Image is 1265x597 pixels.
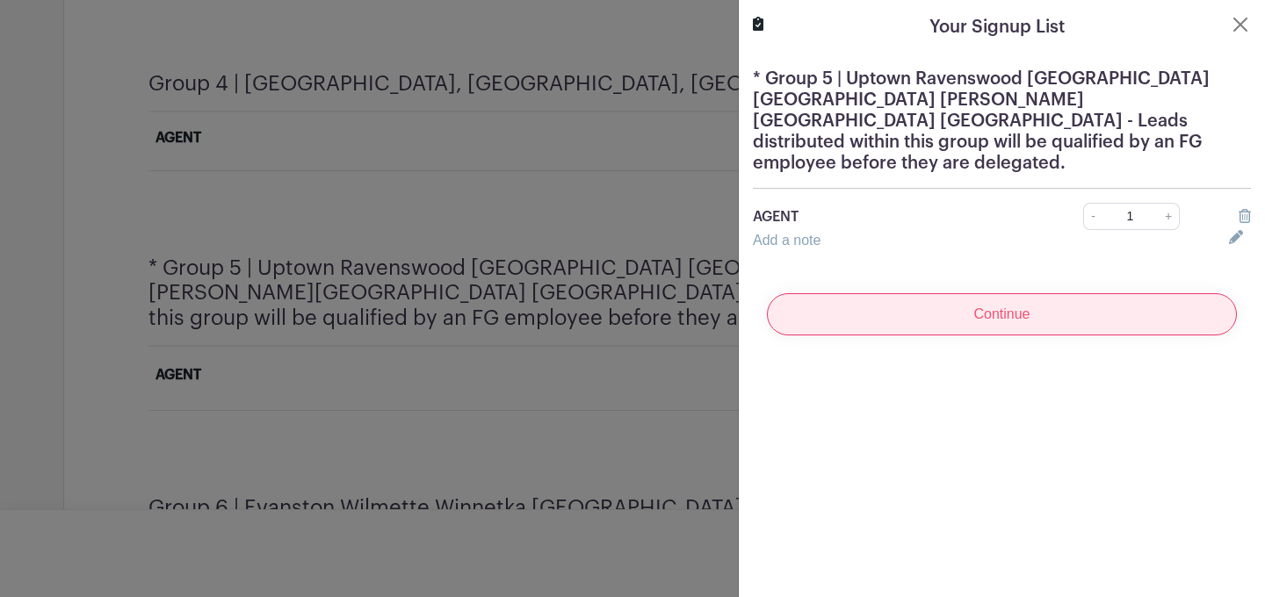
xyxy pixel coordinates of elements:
[929,14,1065,40] h5: Your Signup List
[767,293,1237,335] input: Continue
[1083,203,1102,230] a: -
[753,233,820,248] a: Add a note
[1230,14,1251,35] button: Close
[1158,203,1180,230] a: +
[753,206,1035,227] p: AGENT
[753,68,1251,174] h5: * Group 5 | Uptown Ravenswood [GEOGRAPHIC_DATA] [GEOGRAPHIC_DATA] [PERSON_NAME][GEOGRAPHIC_DATA] ...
